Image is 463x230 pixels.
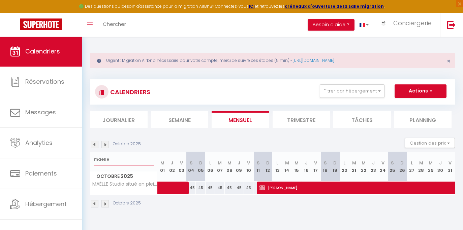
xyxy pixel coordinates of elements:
th: 26 [397,152,407,182]
abbr: M [160,160,164,166]
span: Paiements [25,169,57,178]
img: logout [447,21,456,29]
abbr: M [285,160,289,166]
abbr: M [419,160,423,166]
input: Rechercher un logement... [94,153,154,165]
abbr: D [266,160,270,166]
th: 03 [177,152,186,182]
p: Octobre 2025 [113,141,141,147]
button: Filtrer par hébergement [320,84,384,98]
th: 12 [263,152,272,182]
th: 11 [253,152,263,182]
div: 45 [244,182,253,194]
abbr: J [372,160,375,166]
th: 15 [292,152,301,182]
abbr: V [180,160,183,166]
button: Ouvrir le widget de chat LiveChat [5,3,26,23]
span: Calendriers [25,47,60,55]
th: 25 [388,152,397,182]
th: 14 [282,152,291,182]
div: 45 [225,182,234,194]
span: Réservations [25,77,64,86]
th: 27 [407,152,416,182]
th: 07 [215,152,224,182]
abbr: L [343,160,345,166]
abbr: V [449,160,452,166]
th: 06 [206,152,215,182]
th: 23 [368,152,378,182]
th: 04 [186,152,196,182]
h3: CALENDRIERS [109,84,150,100]
abbr: M [352,160,356,166]
span: Octobre 2025 [90,171,157,181]
th: 13 [273,152,282,182]
div: Urgent : Migration Airbnb nécessaire pour votre compte, merci de suivre ces étapes (5 min) - [90,53,455,68]
th: 28 [416,152,426,182]
th: 09 [234,152,244,182]
th: 05 [196,152,205,182]
li: Mensuel [212,111,269,128]
abbr: L [209,160,211,166]
span: × [447,57,451,65]
p: Octobre 2025 [113,200,141,206]
th: 18 [320,152,330,182]
li: Semaine [151,111,209,128]
a: Chercher [98,13,131,37]
th: 30 [436,152,445,182]
abbr: V [381,160,384,166]
abbr: M [227,160,232,166]
li: Journalier [90,111,148,128]
abbr: V [314,160,317,166]
abbr: D [333,160,337,166]
a: [URL][DOMAIN_NAME] [292,57,334,63]
button: Gestion des prix [405,138,455,148]
div: 45 [206,182,215,194]
th: 31 [445,152,455,182]
img: ... [379,20,389,27]
a: ... Conciergerie [374,13,440,37]
div: 45 [215,182,224,194]
span: MAËLLE Studio situé en plein centre-ville [91,182,159,187]
abbr: J [439,160,442,166]
a: créneaux d'ouverture de la salle migration [285,3,384,9]
span: Hébergement [25,200,67,208]
abbr: J [305,160,308,166]
th: 21 [349,152,359,182]
abbr: M [295,160,299,166]
th: 16 [301,152,311,182]
th: 22 [359,152,368,182]
abbr: L [411,160,413,166]
abbr: D [400,160,404,166]
abbr: M [429,160,433,166]
li: Planning [394,111,452,128]
th: 17 [311,152,320,182]
button: Close [447,58,451,64]
li: Trimestre [273,111,330,128]
span: Analytics [25,139,53,147]
button: Actions [395,84,446,98]
th: 02 [167,152,177,182]
abbr: J [171,160,173,166]
span: Messages [25,108,56,116]
abbr: S [391,160,394,166]
abbr: J [238,160,240,166]
th: 08 [225,152,234,182]
th: 10 [244,152,253,182]
button: Besoin d'aide ? [308,19,354,31]
li: Tâches [333,111,391,128]
th: 19 [330,152,340,182]
abbr: S [324,160,327,166]
abbr: S [257,160,260,166]
abbr: M [218,160,222,166]
span: Conciergerie [393,19,432,27]
th: 24 [378,152,388,182]
abbr: D [199,160,203,166]
abbr: S [190,160,193,166]
img: Super Booking [20,18,62,30]
a: ICI [249,3,255,9]
abbr: L [276,160,278,166]
th: 01 [158,152,167,182]
th: 20 [340,152,349,182]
